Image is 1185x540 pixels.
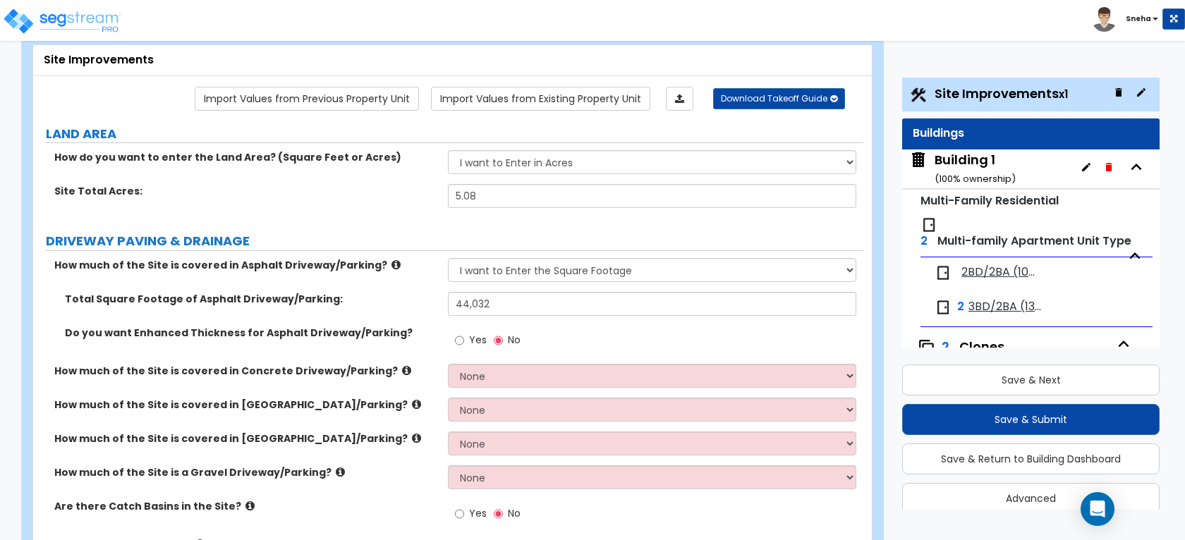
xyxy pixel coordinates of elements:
[469,333,487,347] span: Yes
[1092,7,1117,32] img: avatar.png
[65,326,437,340] label: Do you want Enhanced Thickness for Asphalt Driveway/Parking?
[44,52,861,68] div: Site Improvements
[935,299,952,316] img: door.png
[909,151,928,169] img: building.svg
[721,92,827,104] span: Download Takeoff Guide
[455,333,464,348] input: Yes
[913,125,1149,142] div: Buildings
[54,150,437,164] label: How do you want to enter the Land Area? (Square Feet or Acres)
[920,216,937,233] img: door.png
[469,506,487,520] span: Yes
[935,172,1016,185] small: ( 100 % ownership)
[54,465,437,479] label: How much of the Site is a Gravel Driveway/Parking?
[902,483,1160,514] button: Advanced
[902,404,1160,435] button: Save & Submit
[909,86,928,104] img: Construction.png
[245,501,255,511] i: click for more info!
[909,151,1016,187] span: Building 1
[54,364,437,378] label: How much of the Site is covered in Concrete Driveway/Parking?
[54,499,437,513] label: Are there Catch Basins in the Site?
[1126,13,1151,24] b: Sneha
[54,431,437,446] label: How much of the Site is covered in [GEOGRAPHIC_DATA]/Parking?
[412,433,421,443] i: click for more info!
[46,125,863,143] label: LAND AREA
[968,299,1047,315] span: 3BD/2BA (1376 SF)
[508,333,521,347] span: No
[46,232,863,250] label: DRIVEWAY PAVING & DRAINAGE
[1081,492,1114,526] div: Open Intercom Messenger
[336,467,345,477] i: click for more info!
[920,192,1059,209] small: Multi-Family Residential
[957,299,964,315] span: 2
[54,184,437,198] label: Site Total Acres:
[935,85,1068,102] span: Site Improvements
[402,365,411,376] i: click for more info!
[918,339,936,357] img: clone.svg
[666,87,693,111] a: Import the dynamic attributes value through Excel sheet
[961,264,1035,281] span: 2BD/2BA (1085 SF)
[508,506,521,520] span: No
[942,338,949,355] span: 2
[902,443,1160,474] button: Save & Return to Building Dashboard
[54,258,437,272] label: How much of the Site is covered in Asphalt Driveway/Parking?
[935,151,1016,187] div: Building 1
[54,398,437,412] label: How much of the Site is covered in [GEOGRAPHIC_DATA]/Parking?
[1059,87,1068,102] small: x1
[391,259,401,270] i: click for more info!
[431,87,650,111] a: Import the dynamic attribute values from existing properties.
[494,506,503,522] input: No
[494,333,503,348] input: No
[935,264,952,281] img: door.png
[2,7,122,35] img: logo_pro_r.png
[195,87,419,111] a: Import the dynamic attribute values from previous properties.
[937,233,1131,249] span: Multi-family Apartment Unit Type
[455,506,464,522] input: Yes
[713,88,845,109] button: Download Takeoff Guide
[920,233,928,249] span: 2
[959,338,1110,374] div: Clones
[412,399,421,410] i: click for more info!
[65,292,437,306] label: Total Square Footage of Asphalt Driveway/Parking:
[902,364,1160,395] button: Save & Next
